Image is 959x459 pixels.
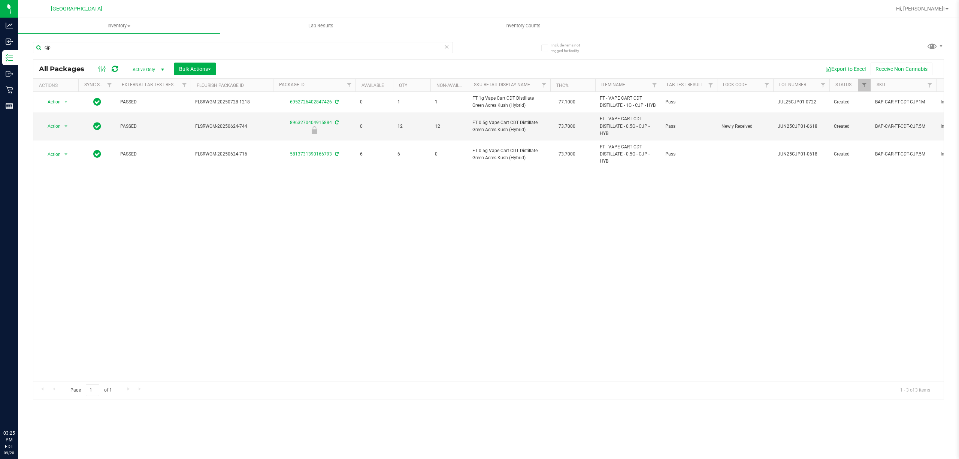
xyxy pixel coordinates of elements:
button: Receive Non-Cannabis [871,63,932,75]
span: Inventory [18,22,220,29]
span: FT - VAPE CART CDT DISTILLATE - 0.5G - CJP - HYB [600,115,656,137]
button: Export to Excel [820,63,871,75]
input: Search Package ID, Item Name, SKU, Lot or Part Number... [33,42,453,53]
span: Action [41,121,61,132]
span: Action [41,97,61,107]
span: Clear [444,42,449,52]
span: JUN25CJP01-0618 [778,151,825,158]
span: JUN25CJP01-0618 [778,123,825,130]
span: FLSRWGM-20250624-716 [195,151,269,158]
span: 0 [435,151,463,158]
span: FT - VAPE CART CDT DISTILLATE - 0.5G - CJP - HYB [600,144,656,165]
a: Item Name [601,82,625,87]
span: Pass [665,151,713,158]
span: BAP-CAR-FT-CDT-CJP.5M [875,123,932,130]
span: 0 [360,123,388,130]
a: 5813731390166793 [290,151,332,157]
a: Inventory Counts [422,18,624,34]
span: Lab Results [298,22,344,29]
span: select [61,97,71,107]
a: Qty [399,83,407,88]
a: Non-Available [436,83,470,88]
span: 77.1000 [555,97,579,108]
a: Sku Retail Display Name [474,82,530,87]
span: FT 1g Vape Cart CDT Distillate Green Acres Kush (Hybrid) [472,95,546,109]
span: FT 0.5g Vape Cart CDT Distillate Green Acres Kush (Hybrid) [472,119,546,133]
input: 1 [86,384,99,396]
span: 12 [435,123,463,130]
div: Actions [39,83,75,88]
span: 1 [435,99,463,106]
span: JUL25CJP01-0722 [778,99,825,106]
inline-svg: Inventory [6,54,13,61]
a: Filter [761,79,773,91]
span: Pass [665,123,713,130]
span: Page of 1 [64,384,118,396]
span: Include items not tagged for facility [551,42,589,54]
span: 0 [360,99,388,106]
a: Filter [538,79,550,91]
a: THC% [556,83,569,88]
span: Inventory Counts [495,22,551,29]
a: Flourish Package ID [197,83,244,88]
span: In Sync [93,97,101,107]
div: Newly Received [272,126,357,134]
span: 1 - 3 of 3 items [894,384,936,396]
a: SKU [877,82,885,87]
span: Sync from Compliance System [334,120,339,125]
inline-svg: Retail [6,86,13,94]
span: BAP-CAR-FT-CDT-CJP.5M [875,151,932,158]
p: 03:25 PM EDT [3,430,15,450]
span: FLSRWGM-20250624-744 [195,123,269,130]
span: select [61,149,71,160]
span: Sync from Compliance System [334,99,339,105]
a: Available [361,83,384,88]
p: 09/20 [3,450,15,456]
a: Inventory [18,18,220,34]
a: 6952726402847426 [290,99,332,105]
iframe: Resource center unread badge [22,398,31,407]
inline-svg: Inbound [6,38,13,45]
span: Action [41,149,61,160]
span: FT - VAPE CART CDT DISTILLATE - 1G - CJP - HYB [600,95,656,109]
span: 73.7000 [555,121,579,132]
a: Filter [103,79,116,91]
span: PASSED [120,99,186,106]
span: Newly Received [721,123,769,130]
span: 73.7000 [555,149,579,160]
span: In Sync [93,121,101,132]
span: FLSRWGM-20250728-1218 [195,99,269,106]
span: BAP-CAR-FT-CDT-CJP1M [875,99,932,106]
span: PASSED [120,123,186,130]
inline-svg: Analytics [6,22,13,29]
inline-svg: Outbound [6,70,13,78]
span: 12 [397,123,426,130]
a: Sync Status [84,82,113,87]
a: Filter [343,79,356,91]
span: Created [834,99,866,106]
a: Lab Results [220,18,422,34]
a: Status [835,82,851,87]
inline-svg: Reports [6,102,13,110]
a: Lock Code [723,82,747,87]
span: In Sync [93,149,101,159]
span: Created [834,123,866,130]
span: Pass [665,99,713,106]
a: Lab Test Result [667,82,702,87]
span: PASSED [120,151,186,158]
a: Filter [178,79,191,91]
a: Package ID [279,82,305,87]
a: Lot Number [779,82,806,87]
span: [GEOGRAPHIC_DATA] [51,6,102,12]
span: Bulk Actions [179,66,211,72]
span: Sync from Compliance System [334,151,339,157]
a: Filter [924,79,936,91]
a: Filter [858,79,871,91]
span: FT 0.5g Vape Cart CDT Distillate Green Acres Kush (Hybrid) [472,147,546,161]
a: 8963270404915884 [290,120,332,125]
span: Created [834,151,866,158]
span: Hi, [PERSON_NAME]! [896,6,945,12]
button: Bulk Actions [174,63,216,75]
span: select [61,121,71,132]
span: All Packages [39,65,92,73]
